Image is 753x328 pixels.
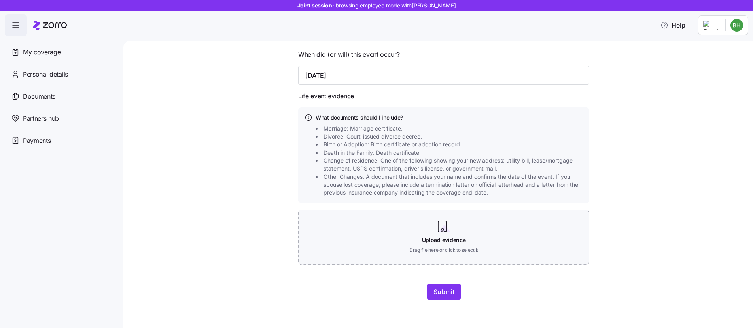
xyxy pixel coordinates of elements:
a: Payments [5,129,117,152]
span: Help [660,21,685,30]
span: Documents [23,92,55,101]
a: My coverage [5,41,117,63]
span: Submit [433,287,454,296]
span: Death in the Family: Death certificate. [324,149,421,157]
span: My coverage [23,47,61,57]
img: Employer logo [703,21,719,30]
h4: What documents should I include? [316,114,583,122]
span: Birth or Adoption: Birth certificate or adoption record. [324,141,462,148]
span: Personal details [23,69,68,79]
button: Help [654,17,692,33]
span: Joint session: [297,2,456,9]
button: Submit [427,284,461,300]
span: Change of residence: One of the following showing your new address: utility bill, lease/mortgage ... [324,157,585,173]
a: Personal details [5,63,117,85]
a: Partners hub [5,107,117,129]
img: d1086b868f99461dda8dae12678995cf [730,19,743,32]
span: Other Changes: A document that includes your name and confirms the date of the event. If your spo... [324,173,585,197]
span: Payments [23,136,51,146]
span: Marriage: Marriage certificate. [324,125,403,133]
span: When did (or will) this event occur? [298,50,399,60]
span: Partners hub [23,114,59,124]
span: browsing employee mode with [PERSON_NAME] [336,2,456,9]
a: Documents [5,85,117,107]
span: Divorce: Court-issued divorce decree. [324,133,422,141]
span: Life event evidence [298,91,354,101]
input: MM/DD/YYYY [298,66,589,85]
